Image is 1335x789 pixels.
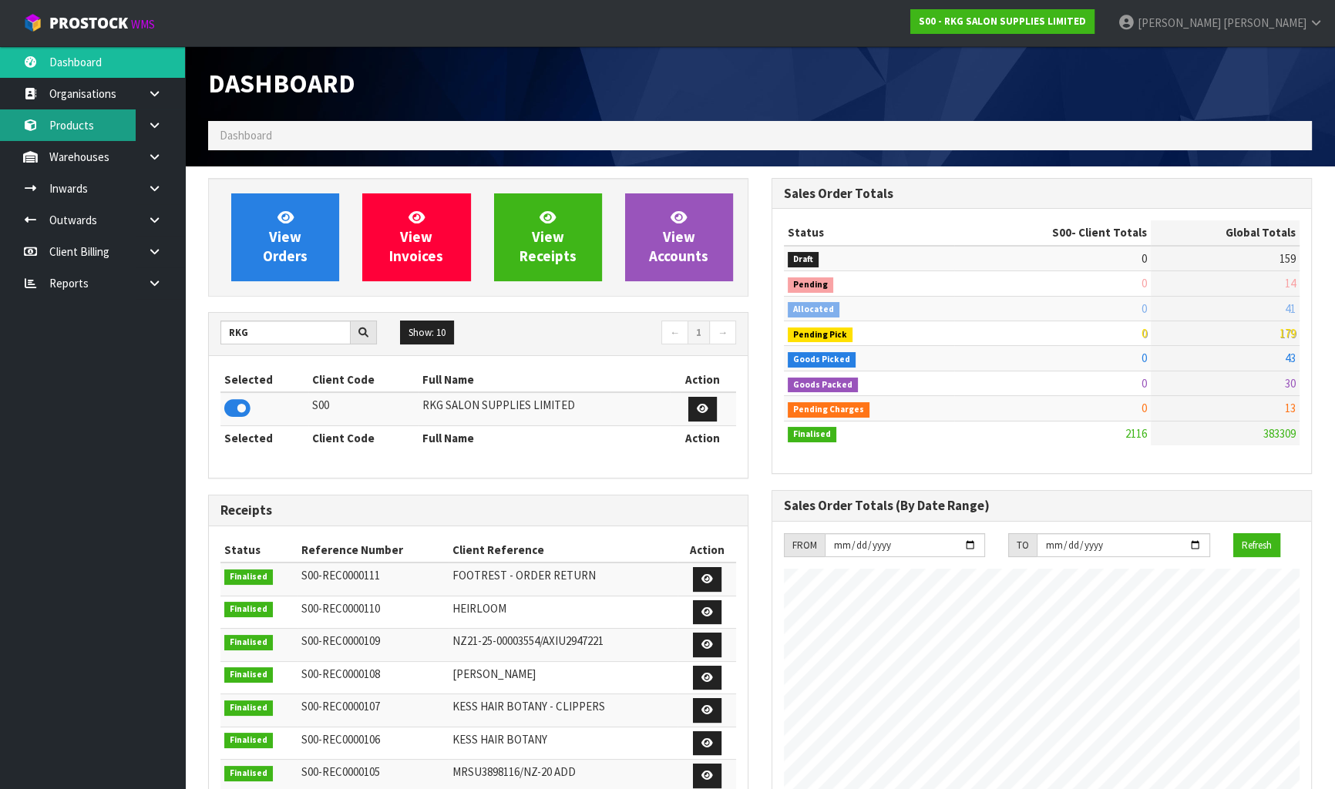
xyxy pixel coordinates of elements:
[1125,426,1147,441] span: 2116
[1052,225,1071,240] span: S00
[788,277,833,293] span: Pending
[1151,220,1300,245] th: Global Totals
[308,392,419,425] td: S00
[1263,426,1296,441] span: 383309
[1142,401,1147,415] span: 0
[678,538,736,562] th: Action
[670,368,736,392] th: Action
[224,602,273,617] span: Finalised
[1285,401,1296,415] span: 13
[1142,276,1147,290] span: 0
[131,17,155,32] small: WMS
[301,633,380,648] span: S00-REC0000109
[298,538,449,562] th: Reference Number
[788,352,856,368] span: Goods Picked
[788,252,819,267] span: Draft
[784,220,954,245] th: Status
[670,425,736,450] th: Action
[23,13,42,32] img: cube-alt.png
[224,700,273,716] span: Finalised
[389,208,443,266] span: View Invoices
[452,764,576,779] span: MRSU3898116/NZ-20 ADD
[224,635,273,650] span: Finalised
[301,764,380,779] span: S00-REC0000105
[784,186,1300,201] h3: Sales Order Totals
[520,208,577,266] span: View Receipts
[649,208,708,266] span: View Accounts
[954,220,1151,245] th: - Client Totals
[661,321,688,345] a: ←
[494,193,602,281] a: ViewReceipts
[220,128,272,143] span: Dashboard
[362,193,470,281] a: ViewInvoices
[452,568,596,583] span: FOOTREST - ORDER RETURN
[1138,15,1221,30] span: [PERSON_NAME]
[625,193,733,281] a: ViewAccounts
[784,499,1300,513] h3: Sales Order Totals (By Date Range)
[452,633,604,648] span: NZ21-25-00003554/AXIU2947221
[919,15,1086,28] strong: S00 - RKG SALON SUPPLIES LIMITED
[788,427,836,442] span: Finalised
[220,538,298,562] th: Status
[220,321,351,344] input: Search clients
[231,193,339,281] a: ViewOrders
[301,666,380,681] span: S00-REC0000108
[400,321,454,345] button: Show: 10
[1142,301,1147,316] span: 0
[490,321,737,347] nav: Page navigation
[688,321,710,345] a: 1
[49,13,128,33] span: ProStock
[709,321,736,345] a: →
[220,425,308,450] th: Selected
[784,533,825,558] div: FROM
[419,392,670,425] td: RKG SALON SUPPLIES LIMITED
[452,732,547,747] span: KESS HAIR BOTANY
[224,733,273,748] span: Finalised
[452,699,605,713] span: KESS HAIR BOTANY - CLIPPERS
[301,732,380,747] span: S00-REC0000106
[1285,301,1296,316] span: 41
[788,327,852,343] span: Pending Pick
[301,601,380,616] span: S00-REC0000110
[788,402,869,418] span: Pending Charges
[910,9,1095,34] a: S00 - RKG SALON SUPPLIES LIMITED
[308,425,419,450] th: Client Code
[788,378,858,393] span: Goods Packed
[1233,533,1280,558] button: Refresh
[301,699,380,713] span: S00-REC0000107
[1280,326,1296,341] span: 179
[208,67,355,99] span: Dashboard
[308,368,419,392] th: Client Code
[1142,251,1147,266] span: 0
[1285,276,1296,290] span: 14
[1285,351,1296,365] span: 43
[419,425,670,450] th: Full Name
[224,766,273,781] span: Finalised
[1142,351,1147,365] span: 0
[449,538,678,562] th: Client Reference
[224,569,273,585] span: Finalised
[224,667,273,683] span: Finalised
[220,368,308,392] th: Selected
[452,666,536,681] span: [PERSON_NAME]
[788,302,839,317] span: Allocated
[220,503,736,518] h3: Receipts
[452,601,506,616] span: HEIRLOOM
[1285,376,1296,391] span: 30
[1223,15,1306,30] span: [PERSON_NAME]
[263,208,308,266] span: View Orders
[1142,326,1147,341] span: 0
[1008,533,1037,558] div: TO
[1142,376,1147,391] span: 0
[1280,251,1296,266] span: 159
[301,568,380,583] span: S00-REC0000111
[419,368,670,392] th: Full Name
